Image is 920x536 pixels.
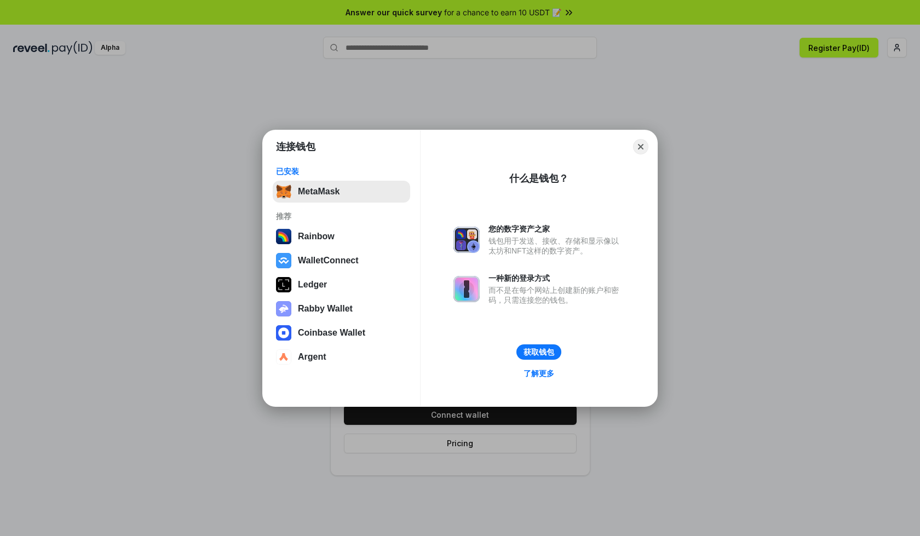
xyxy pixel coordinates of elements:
[517,366,561,381] a: 了解更多
[276,253,291,268] img: svg+xml,%3Csvg%20width%3D%2228%22%20height%3D%2228%22%20viewBox%3D%220%200%2028%2028%22%20fill%3D...
[298,328,365,338] div: Coinbase Wallet
[524,368,554,378] div: 了解更多
[298,280,327,290] div: Ledger
[276,211,407,221] div: 推荐
[276,140,315,153] h1: 连接钱包
[276,277,291,292] img: svg+xml,%3Csvg%20xmlns%3D%22http%3A%2F%2Fwww.w3.org%2F2000%2Fsvg%22%20width%3D%2228%22%20height%3...
[453,227,480,253] img: svg+xml,%3Csvg%20xmlns%3D%22http%3A%2F%2Fwww.w3.org%2F2000%2Fsvg%22%20fill%3D%22none%22%20viewBox...
[633,139,648,154] button: Close
[488,273,624,283] div: 一种新的登录方式
[488,285,624,305] div: 而不是在每个网站上创建新的账户和密码，只需连接您的钱包。
[273,250,410,272] button: WalletConnect
[276,184,291,199] img: svg+xml,%3Csvg%20fill%3D%22none%22%20height%3D%2233%22%20viewBox%3D%220%200%2035%2033%22%20width%...
[298,304,353,314] div: Rabby Wallet
[453,276,480,302] img: svg+xml,%3Csvg%20xmlns%3D%22http%3A%2F%2Fwww.w3.org%2F2000%2Fsvg%22%20fill%3D%22none%22%20viewBox...
[276,229,291,244] img: svg+xml,%3Csvg%20width%3D%22120%22%20height%3D%22120%22%20viewBox%3D%220%200%20120%20120%22%20fil...
[509,172,568,185] div: 什么是钱包？
[298,187,340,197] div: MetaMask
[273,298,410,320] button: Rabby Wallet
[273,274,410,296] button: Ledger
[276,325,291,341] img: svg+xml,%3Csvg%20width%3D%2228%22%20height%3D%2228%22%20viewBox%3D%220%200%2028%2028%22%20fill%3D...
[488,224,624,234] div: 您的数字资产之家
[298,256,359,266] div: WalletConnect
[276,349,291,365] img: svg+xml,%3Csvg%20width%3D%2228%22%20height%3D%2228%22%20viewBox%3D%220%200%2028%2028%22%20fill%3D...
[524,347,554,357] div: 获取钱包
[273,346,410,368] button: Argent
[276,301,291,316] img: svg+xml,%3Csvg%20xmlns%3D%22http%3A%2F%2Fwww.w3.org%2F2000%2Fsvg%22%20fill%3D%22none%22%20viewBox...
[273,322,410,344] button: Coinbase Wallet
[488,236,624,256] div: 钱包用于发送、接收、存储和显示像以太坊和NFT这样的数字资产。
[298,352,326,362] div: Argent
[273,181,410,203] button: MetaMask
[276,166,407,176] div: 已安装
[298,232,335,241] div: Rainbow
[273,226,410,247] button: Rainbow
[516,344,561,360] button: 获取钱包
